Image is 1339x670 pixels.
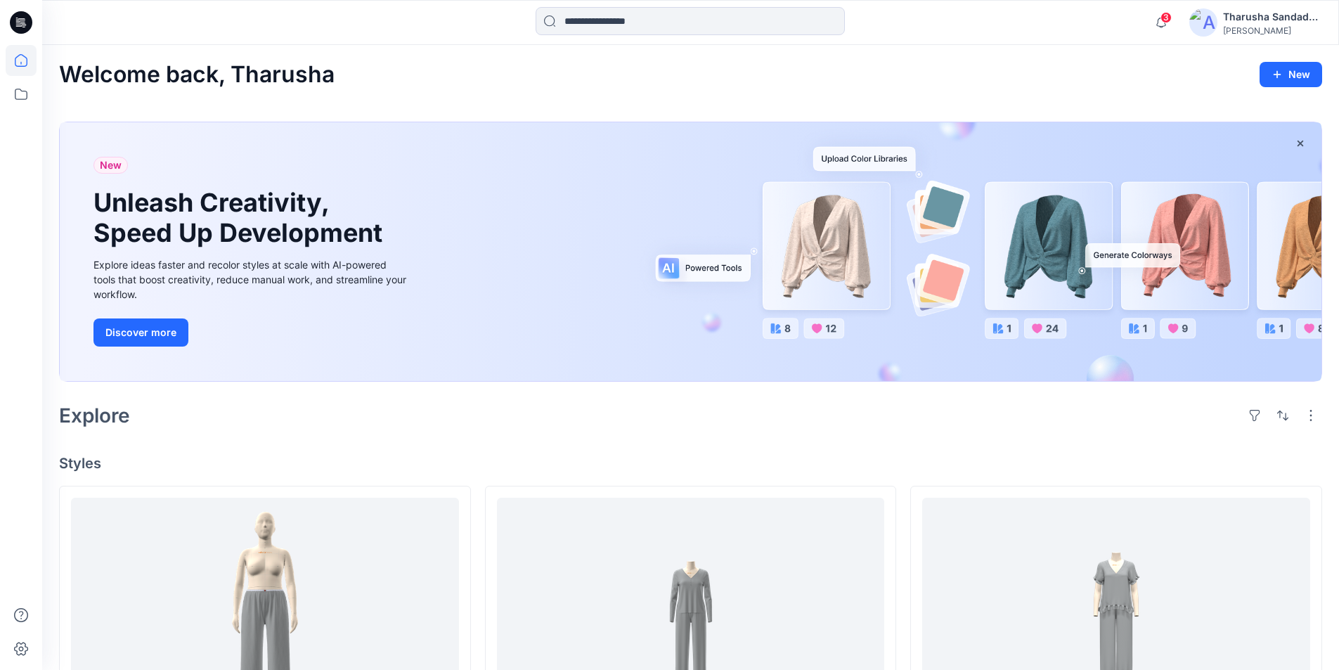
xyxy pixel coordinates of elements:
h1: Unleash Creativity, Speed Up Development [93,188,389,248]
a: Discover more [93,318,410,347]
div: Tharusha Sandadeepa [1223,8,1321,25]
h2: Welcome back, Tharusha [59,62,335,88]
div: [PERSON_NAME] [1223,25,1321,36]
div: Explore ideas faster and recolor styles at scale with AI-powered tools that boost creativity, red... [93,257,410,302]
button: Discover more [93,318,188,347]
h2: Explore [59,404,130,427]
h4: Styles [59,455,1322,472]
button: New [1260,62,1322,87]
img: avatar [1189,8,1217,37]
span: 3 [1160,12,1172,23]
span: New [100,157,122,174]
